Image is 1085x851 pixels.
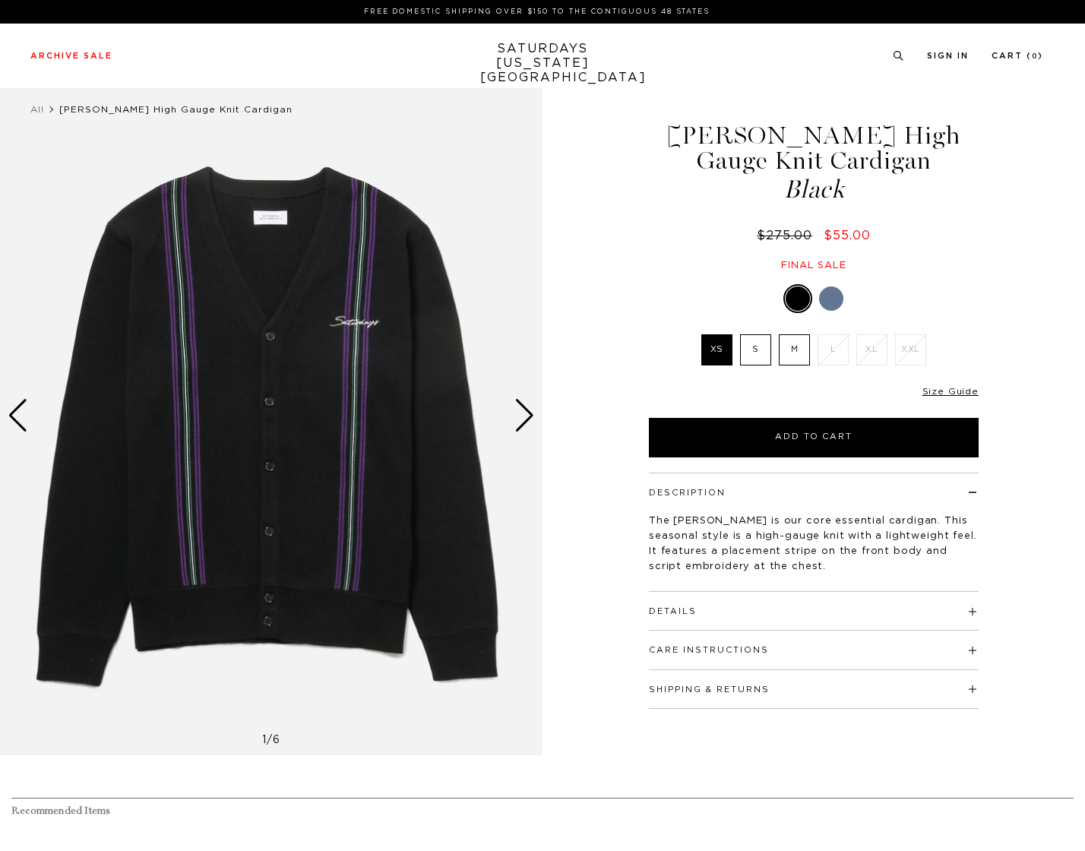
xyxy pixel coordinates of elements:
[30,105,44,114] a: All
[649,607,697,615] button: Details
[922,387,979,396] a: Size Guide
[779,334,810,365] label: M
[649,685,770,694] button: Shipping & Returns
[30,52,112,60] a: Archive Sale
[647,177,981,202] span: Black
[262,735,267,745] span: 1
[649,514,979,574] p: The [PERSON_NAME] is our core essential cardigan. This seasonal style is a high-gauge knit with a...
[1032,53,1038,60] small: 0
[649,418,979,457] button: Add to Cart
[11,805,1074,818] h4: Recommended Items
[647,123,981,202] h1: [PERSON_NAME] High Gauge Knit Cardigan
[824,229,871,242] span: $55.00
[36,6,1037,17] p: FREE DOMESTIC SHIPPING OVER $150 TO THE CONTIGUOUS 48 STATES
[701,334,732,365] label: XS
[273,735,280,745] span: 6
[8,399,28,432] div: Previous slide
[480,42,606,85] a: SATURDAYS[US_STATE][GEOGRAPHIC_DATA]
[649,489,726,497] button: Description
[740,334,771,365] label: S
[647,259,981,272] div: Final sale
[649,646,769,654] button: Care Instructions
[927,52,969,60] a: Sign In
[59,105,293,114] span: [PERSON_NAME] High Gauge Knit Cardigan
[757,229,818,242] del: $275.00
[514,399,535,432] div: Next slide
[992,52,1043,60] a: Cart (0)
